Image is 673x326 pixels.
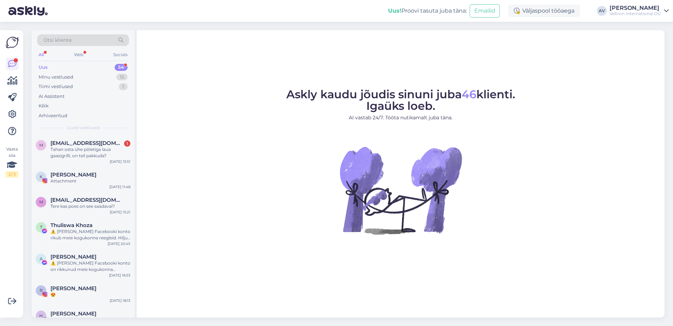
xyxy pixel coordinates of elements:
[50,178,130,184] div: Attachment
[39,102,49,109] div: Kõik
[338,127,464,253] img: No Chat active
[610,11,661,16] div: Veltron International OÜ
[50,172,96,178] span: Kristin Kerro
[286,87,515,113] span: Askly kaudu jõudis sinuni juba klienti. Igaüks loeb.
[610,5,669,16] a: [PERSON_NAME]Veltron International OÜ
[286,114,515,121] p: AI vastab 24/7. Tööta nutikamalt juba täna.
[110,159,130,164] div: [DATE] 13:51
[50,260,130,273] div: ⚠️ [PERSON_NAME] Facebooki konto on rikkunud meie kogukonna standardeid. Meie süsteem on saanud p...
[39,83,73,90] div: Tiimi vestlused
[6,36,19,49] img: Askly Logo
[50,254,96,260] span: Abraham Fernando
[50,285,96,292] span: Rait Kristal
[50,228,130,241] div: ⚠️ [PERSON_NAME] Facebooki konto rikub meie kogukonna reegleid. Hiljuti on meie süsteem saanud ka...
[119,83,128,90] div: 1
[40,288,43,293] span: R
[597,6,607,16] div: AV
[73,50,85,59] div: Web
[610,5,661,11] div: [PERSON_NAME]
[109,184,130,189] div: [DATE] 11:48
[470,4,500,18] button: Emailid
[67,125,100,131] span: Uued vestlused
[50,317,130,323] div: Attachment
[39,142,43,148] span: m
[462,87,476,101] span: 46
[388,7,401,14] b: Uus!
[6,171,18,178] div: 2 / 3
[39,93,64,100] div: AI Assistent
[50,222,93,228] span: Thuliswa Khoza
[50,203,130,209] div: Tere kas poes on see saadaval?
[43,36,72,44] span: Otsi kliente
[39,199,43,205] span: m
[40,174,43,179] span: K
[40,225,42,230] span: T
[388,7,467,15] div: Proovi tasuta juba täna:
[108,241,130,246] div: [DATE] 20:45
[6,146,18,178] div: Vaata siia
[112,50,129,59] div: Socials
[50,140,123,146] span: mall.tamm@mail.ee
[50,197,123,203] span: m.nommilo@gmail.com
[40,256,43,261] span: A
[50,292,130,298] div: 😍
[37,50,45,59] div: All
[110,298,130,303] div: [DATE] 18:13
[39,112,67,119] div: Arhiveeritud
[115,64,128,71] div: 54
[39,74,73,81] div: Minu vestlused
[50,311,96,317] span: Hanno Tank
[50,146,130,159] div: Tahan osta ühe põletiga laua gaasigrilli, on teil pakkuda?
[39,313,43,318] span: H
[124,140,130,147] div: 1
[508,5,580,17] div: Väljaspool tööaega
[109,273,130,278] div: [DATE] 16:53
[116,74,128,81] div: 15
[110,209,130,215] div: [DATE] 15:21
[39,64,48,71] div: Uus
